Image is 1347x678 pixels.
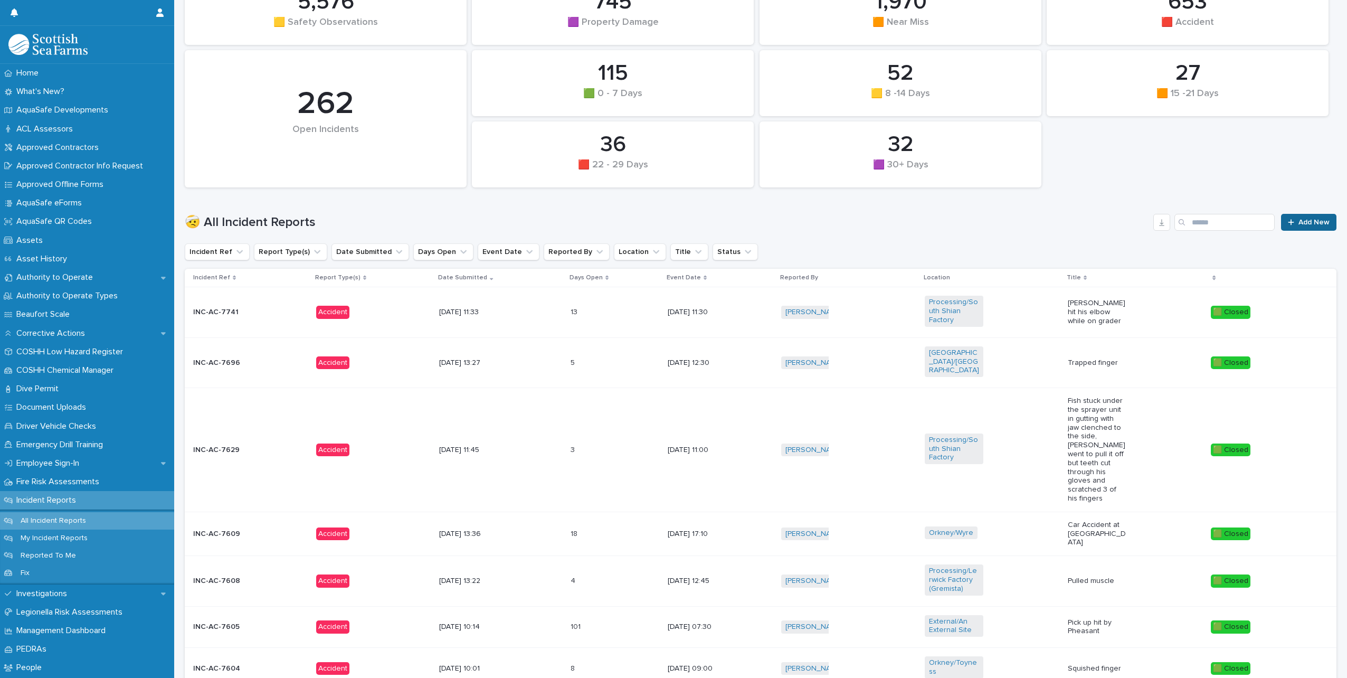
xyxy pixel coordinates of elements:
[438,272,487,284] p: Date Submitted
[185,606,1336,648] tr: INC-AC-7605Accident[DATE] 10:14101101 [DATE] 07:30[PERSON_NAME] External/An External Site Pick up...
[185,243,250,260] button: Incident Ref
[667,272,701,284] p: Event Date
[1068,397,1126,503] p: Fish stuck under the sprayer unit in gutting with jaw clenched to the side, [PERSON_NAME] went to...
[1065,88,1311,110] div: 🟧 15 -21 Days
[571,662,577,673] p: 8
[185,215,1149,230] h1: 🤕 All Incident Reports
[185,337,1336,388] tr: INC-AC-7696Accident[DATE] 13:2755 [DATE] 12:30[PERSON_NAME] [GEOGRAPHIC_DATA]/[GEOGRAPHIC_DATA] T...
[12,68,47,78] p: Home
[670,243,708,260] button: Title
[12,198,90,208] p: AquaSafe eForms
[12,272,101,282] p: Authority to Operate
[12,143,107,153] p: Approved Contractors
[8,34,88,55] img: bPIBxiqnSb2ggTQWdOVV
[490,131,736,158] div: 36
[777,88,1023,110] div: 🟨 8 -14 Days
[12,495,84,505] p: Incident Reports
[668,623,726,632] p: [DATE] 07:30
[12,626,114,636] p: Management Dashboard
[777,159,1023,182] div: 🟪 30+ Days
[929,658,979,676] a: Orkney/Toyness
[12,291,126,301] p: Authority to Operate Types
[12,236,51,246] p: Assets
[571,575,577,586] p: 4
[331,243,409,260] button: Date Submitted
[193,308,252,317] p: INC-AC-7741
[785,664,843,673] a: [PERSON_NAME]
[12,477,108,487] p: Fire Risk Assessments
[12,569,38,578] p: Fix
[668,664,726,673] p: [DATE] 09:00
[1211,662,1250,675] div: 🟩 Closed
[713,243,758,260] button: Status
[1281,214,1336,231] a: Add New
[571,306,580,317] p: 13
[193,272,230,284] p: Incident Ref
[668,530,726,539] p: [DATE] 17:10
[544,243,610,260] button: Reported By
[1067,272,1081,284] p: Title
[203,124,449,157] div: Open Incidents
[929,617,979,635] a: External/An External Site
[12,254,75,264] p: Asset History
[1298,219,1330,226] span: Add New
[12,384,67,394] p: Dive Permit
[1068,521,1126,547] p: Car Accident at [GEOGRAPHIC_DATA]
[571,620,583,632] p: 101
[668,359,726,368] p: [DATE] 12:30
[12,328,93,338] p: Corrective Actions
[929,529,973,538] a: Orkney/Wyre
[254,243,327,260] button: Report Type(s)
[478,243,539,260] button: Event Date
[12,402,94,412] p: Document Uploads
[785,623,843,632] a: [PERSON_NAME]
[316,306,349,319] div: Accident
[12,87,73,97] p: What's New?
[1211,306,1250,319] div: 🟩 Closed
[929,349,979,375] a: [GEOGRAPHIC_DATA]/[GEOGRAPHIC_DATA]
[668,446,726,455] p: [DATE] 11:00
[316,662,349,675] div: Accident
[1211,444,1250,457] div: 🟩 Closed
[316,444,349,457] div: Accident
[929,436,979,462] a: Processing/South Shian Factory
[203,17,449,39] div: 🟨 Safety Observations
[439,577,498,586] p: [DATE] 13:22
[12,421,105,431] p: Driver Vehicle Checks
[439,664,498,673] p: [DATE] 10:01
[193,577,252,586] p: INC-AC-7608
[1065,17,1311,39] div: 🟥 Accident
[12,589,75,599] p: Investigations
[439,623,498,632] p: [DATE] 10:14
[1068,577,1126,586] p: Pulled muscle
[316,356,349,370] div: Accident
[193,359,252,368] p: INC-AC-7696
[1174,214,1275,231] div: Search
[1068,618,1126,636] p: Pick up hit by Pheasant
[777,17,1023,39] div: 🟧 Near Miss
[1211,356,1250,370] div: 🟩 Closed
[12,644,55,654] p: PEDRAs
[439,530,498,539] p: [DATE] 13:36
[490,17,736,39] div: 🟪 Property Damage
[490,159,736,182] div: 🟥 22 - 29 Days
[439,308,498,317] p: [DATE] 11:33
[785,308,843,317] a: [PERSON_NAME]
[185,287,1336,337] tr: INC-AC-7741Accident[DATE] 11:331313 [DATE] 11:30[PERSON_NAME] Processing/South Shian Factory [PER...
[193,446,252,455] p: INC-AC-7629
[571,444,577,455] p: 3
[203,85,449,123] div: 262
[490,60,736,87] div: 115
[12,534,96,543] p: My Incident Reports
[12,105,117,115] p: AquaSafe Developments
[12,440,111,450] p: Emergency Drill Training
[12,663,50,673] p: People
[413,243,473,260] button: Days Open
[193,623,252,632] p: INC-AC-7605
[439,446,498,455] p: [DATE] 11:45
[316,620,349,634] div: Accident
[668,308,726,317] p: [DATE] 11:30
[929,298,979,324] a: Processing/South Shian Factory
[12,347,131,357] p: COSHH Low Hazard Register
[777,131,1023,158] div: 32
